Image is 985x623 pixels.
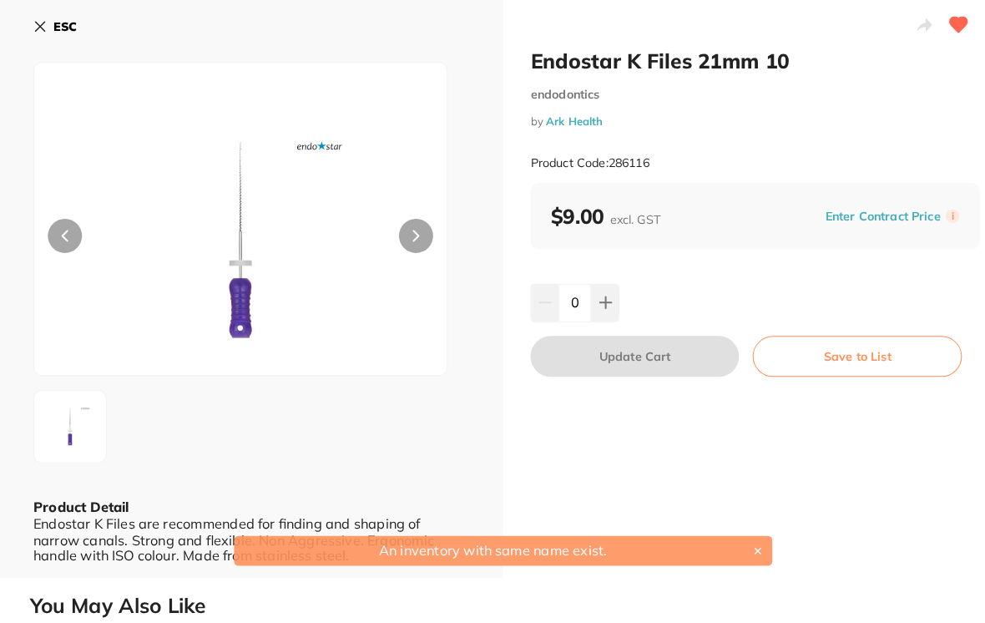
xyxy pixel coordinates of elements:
[39,387,99,447] img: ay8yODYxMTYtanBn
[534,112,590,125] a: Ark Health
[519,152,635,166] small: Product Code: 286116
[736,328,941,368] button: Save to List
[597,207,646,222] span: excl. GST
[33,487,127,504] b: Product Detail
[925,205,938,218] label: i
[731,531,751,546] button: ✕
[115,103,357,367] img: ay8yODYxMTYtanBn
[802,204,925,220] button: Enter Contract Price
[33,12,76,40] button: ESC
[519,113,958,125] small: by
[30,580,978,604] h2: You May Also Like
[519,85,958,99] small: endodontics
[33,504,459,550] div: Endostar K Files are recommended for finding and shaping of narrow canals. Strong and flexible. N...
[539,199,646,224] b: $9.00
[53,18,76,33] b: ESC
[519,47,958,72] h2: Endostar K Files 21mm 10
[519,328,723,368] button: Update Cart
